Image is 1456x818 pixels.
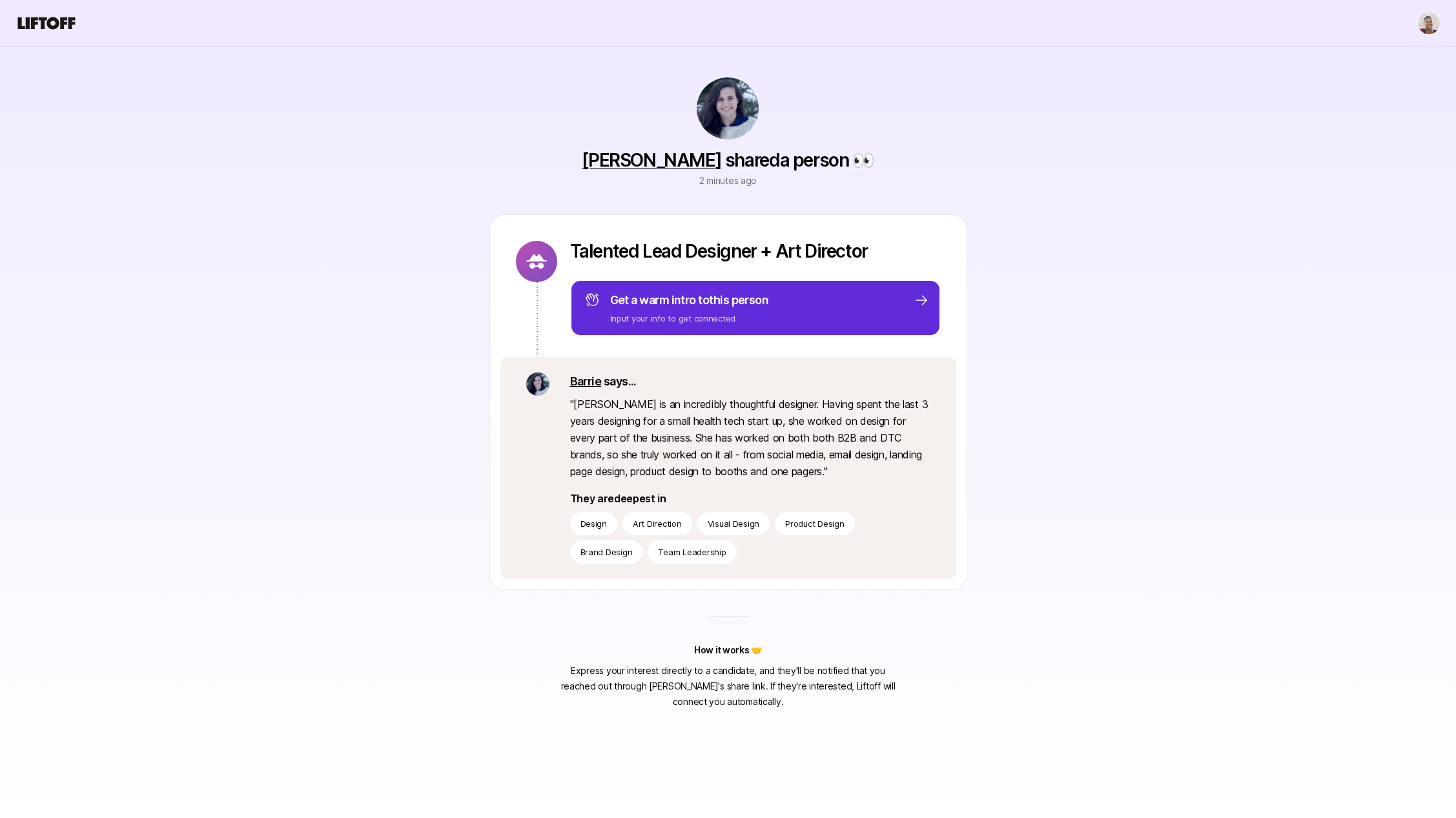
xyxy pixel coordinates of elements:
span: to this person [698,293,768,307]
button: Janelle Bradley [1417,12,1441,35]
img: f3789128_d726_40af_ba80_c488df0e0488.jpg [526,373,549,396]
p: Brand Design [580,546,633,558]
p: 2 minutes ago [699,173,757,189]
p: Visual Design [708,517,760,530]
p: Express your interest directly to a candidate, and they'll be notified that you reached out throu... [560,663,896,710]
p: Talented Lead Designer + Art Director [570,241,941,261]
p: Design [580,517,607,530]
p: says... [570,373,930,391]
p: Get a warm intro [610,291,769,309]
p: They are deepest in [570,490,930,507]
p: Input your info to get connected [610,312,769,325]
p: " [PERSON_NAME] is an incredibly thoughtful designer. Having spent the last 3 years designing for... [570,396,930,480]
p: Team Leadership [658,546,726,558]
a: Barrie [570,374,602,388]
p: shared a person 👀 [582,150,874,170]
p: Product Design [785,517,844,530]
p: How it works 🤝 [694,642,762,658]
p: Art Direction [633,517,682,530]
img: Janelle Bradley [1418,12,1440,34]
img: f3789128_d726_40af_ba80_c488df0e0488.jpg [697,77,759,139]
a: [PERSON_NAME] [582,149,721,171]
